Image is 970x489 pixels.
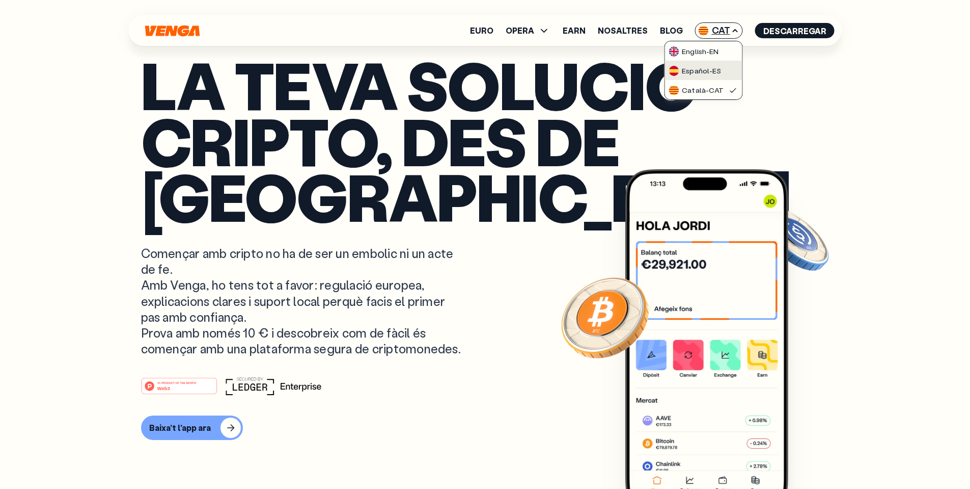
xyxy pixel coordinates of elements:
[141,416,829,440] a: Baixa't l'app ara
[669,46,679,57] img: flag-uk
[664,80,742,99] a: flag-catCatalà-CAT
[669,66,721,76] div: Español - ES
[598,27,648,35] a: Nosaltres
[758,202,831,276] img: USDC coin
[506,27,534,35] span: OPERA
[141,383,217,397] a: #1 PRODUCT OF THE MONTHWeb3
[157,385,170,391] tspan: Web3
[559,271,651,363] img: Bitcoin
[157,381,196,384] tspan: #1 PRODUCT OF THE MONTH
[664,41,742,61] a: flag-ukEnglish-EN
[141,416,243,440] button: Baixa't l'app ara
[660,27,683,35] a: Blog
[470,27,493,35] a: Euro
[141,57,829,225] p: La teva solució cripto, des de [GEOGRAPHIC_DATA]
[141,245,463,356] p: Començar amb cripto no ha de ser un embolic ni un acte de fe. Amb Venga, ho tens tot a favor: reg...
[669,46,718,57] div: English - EN
[563,27,586,35] a: Earn
[755,23,835,38] button: Descarregar
[669,66,679,76] img: flag-es
[144,25,201,37] svg: Inici
[695,22,743,39] span: CAT
[669,85,724,95] div: Català - CAT
[699,25,709,36] img: flag-cat
[669,85,679,95] img: flag-cat
[506,24,550,37] span: OPERA
[664,61,742,80] a: flag-esEspañol-ES
[149,423,211,433] div: Baixa't l'app ara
